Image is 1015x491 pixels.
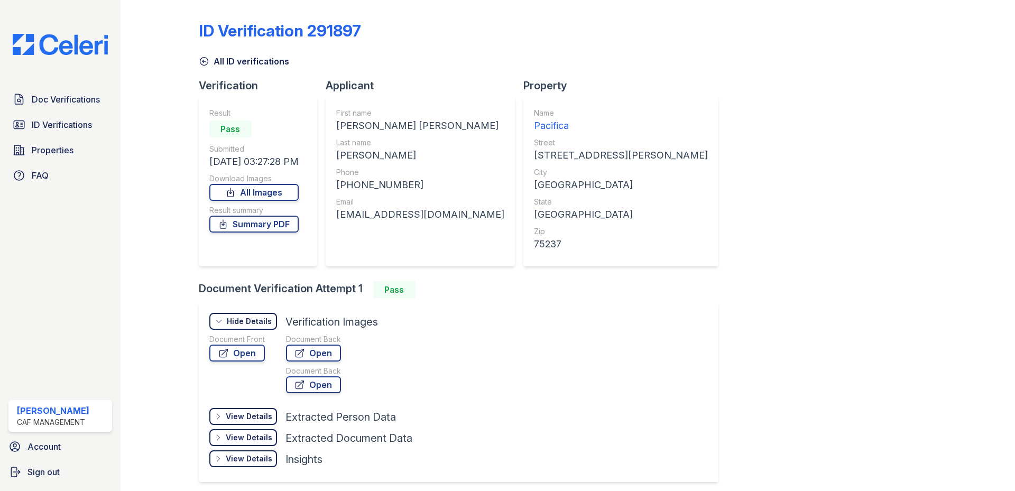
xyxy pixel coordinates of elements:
div: [EMAIL_ADDRESS][DOMAIN_NAME] [336,207,504,222]
div: Phone [336,167,504,178]
div: [GEOGRAPHIC_DATA] [534,207,708,222]
div: Result summary [209,205,299,216]
span: ID Verifications [32,118,92,131]
div: State [534,197,708,207]
div: Applicant [326,78,523,93]
div: Verification Images [285,314,378,329]
div: [PHONE_NUMBER] [336,178,504,192]
span: Account [27,440,61,453]
div: [GEOGRAPHIC_DATA] [534,178,708,192]
div: Name [534,108,708,118]
div: Email [336,197,504,207]
iframe: chat widget [971,449,1004,480]
div: View Details [226,453,272,464]
div: Extracted Document Data [285,431,412,446]
div: Street [534,137,708,148]
a: Account [4,436,116,457]
div: Submitted [209,144,299,154]
div: Document Back [286,334,341,345]
div: CAF Management [17,417,89,428]
div: Document Verification Attempt 1 [199,281,727,298]
a: Open [286,376,341,393]
div: Hide Details [227,316,272,327]
div: Zip [534,226,708,237]
div: [PERSON_NAME] [PERSON_NAME] [336,118,504,133]
div: Property [523,78,727,93]
div: Download Images [209,173,299,184]
a: Sign out [4,461,116,483]
a: Doc Verifications [8,89,112,110]
div: 75237 [534,237,708,252]
div: View Details [226,432,272,443]
div: [DATE] 03:27:28 PM [209,154,299,169]
div: Result [209,108,299,118]
a: All ID verifications [199,55,289,68]
a: ID Verifications [8,114,112,135]
div: [PERSON_NAME] [336,148,504,163]
div: Pass [373,281,416,298]
a: All Images [209,184,299,201]
div: [STREET_ADDRESS][PERSON_NAME] [534,148,708,163]
div: Pass [209,121,252,137]
span: FAQ [32,169,49,182]
div: Verification [199,78,326,93]
div: Document Front [209,334,265,345]
a: Summary PDF [209,216,299,233]
a: Name Pacifica [534,108,708,133]
div: Last name [336,137,504,148]
div: Extracted Person Data [285,410,396,424]
img: CE_Logo_Blue-a8612792a0a2168367f1c8372b55b34899dd931a85d93a1a3d3e32e68fde9ad4.png [4,34,116,55]
div: City [534,167,708,178]
a: Open [286,345,341,362]
div: Insights [285,452,322,467]
div: [PERSON_NAME] [17,404,89,417]
span: Doc Verifications [32,93,100,106]
span: Properties [32,144,73,156]
span: Sign out [27,466,60,478]
div: View Details [226,411,272,422]
a: Properties [8,140,112,161]
div: Document Back [286,366,341,376]
div: ID Verification 291897 [199,21,361,40]
a: Open [209,345,265,362]
a: FAQ [8,165,112,186]
div: First name [336,108,504,118]
div: Pacifica [534,118,708,133]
